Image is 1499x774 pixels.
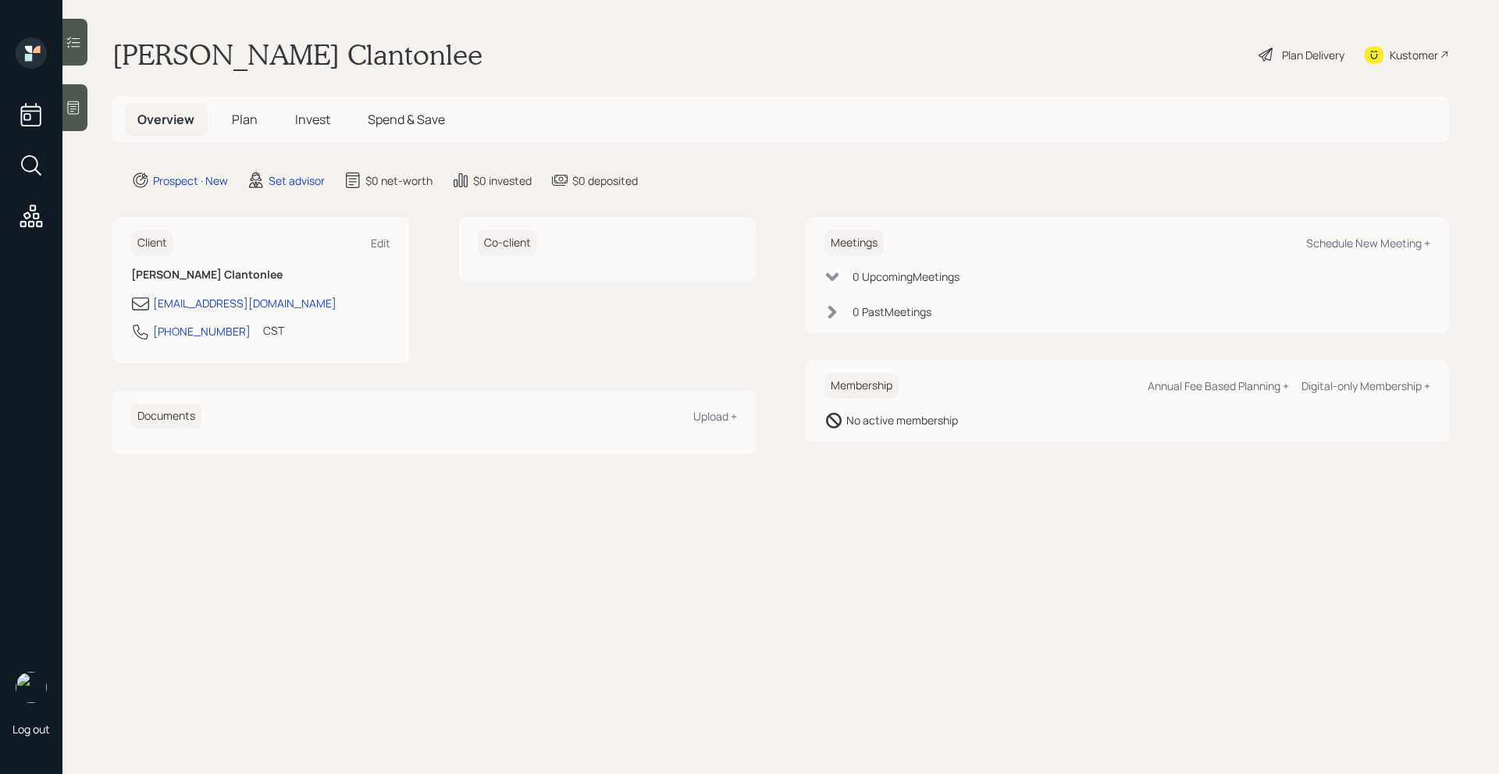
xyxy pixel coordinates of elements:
[824,230,884,256] h6: Meetings
[137,111,194,128] span: Overview
[1282,47,1344,63] div: Plan Delivery
[153,172,228,189] div: Prospect · New
[371,236,390,250] div: Edit
[478,230,537,256] h6: Co-client
[131,268,390,282] h6: [PERSON_NAME] Clantonlee
[853,304,931,320] div: 0 Past Meeting s
[853,268,960,285] div: 0 Upcoming Meeting s
[153,323,251,339] div: [PHONE_NUMBER]
[232,111,258,128] span: Plan
[824,373,899,399] h6: Membership
[365,172,433,189] div: $0 net-worth
[16,672,47,703] img: retirable_logo.png
[12,722,50,737] div: Log out
[846,412,958,428] div: No active membership
[295,111,330,128] span: Invest
[1148,378,1289,393] div: Annual Fee Based Planning +
[1390,47,1438,63] div: Kustomer
[473,172,532,189] div: $0 invested
[1301,378,1430,393] div: Digital-only Membership +
[153,295,336,311] div: [EMAIL_ADDRESS][DOMAIN_NAME]
[263,322,284,339] div: CST
[1306,236,1430,250] div: Schedule New Meeting +
[269,172,325,189] div: Set advisor
[368,111,445,128] span: Spend & Save
[112,37,482,72] h1: [PERSON_NAME] Clantonlee
[572,172,638,189] div: $0 deposited
[131,230,173,256] h6: Client
[131,403,201,429] h6: Documents
[693,409,737,424] div: Upload +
